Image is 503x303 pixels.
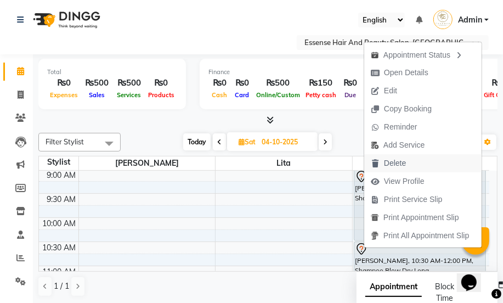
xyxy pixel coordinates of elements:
span: Today [183,133,211,150]
span: Online/Custom [253,91,303,99]
span: Due [342,91,359,99]
span: Reminder [384,121,417,133]
input: 2025-10-04 [258,134,313,150]
span: Edit [384,85,397,97]
div: [PERSON_NAME], 09:00 AM-10:30 AM, Shampoo,Blow,Dry Long [354,170,485,240]
span: [PERSON_NAME] [353,156,489,170]
span: Print Service Slip [384,194,443,205]
img: printapt.png [371,214,379,222]
span: Products [145,91,177,99]
span: Print All Appointment Slip [383,230,469,242]
span: View Profile [384,176,425,187]
img: logo [28,4,103,35]
span: Copy Booking [384,103,432,115]
span: Filter Stylist [46,137,84,146]
span: Card [233,91,252,99]
span: Sat [236,138,258,146]
div: ₨150 [303,77,339,89]
span: Sales [86,91,108,99]
span: 1 / 1 [54,280,69,292]
span: [PERSON_NAME] [79,156,216,170]
span: Delete [384,158,406,169]
div: 9:00 AM [45,170,78,181]
div: ₨0 [208,77,231,89]
span: Cash [210,91,230,99]
span: Print Appointment Slip [383,212,459,223]
span: Appointment [365,277,422,297]
span: Expenses [47,91,81,99]
div: ₨0 [47,77,81,89]
iframe: chat widget [457,259,492,292]
span: Add Service [383,139,425,151]
div: ₨0 [231,77,253,89]
div: Finance [208,68,361,77]
div: ₨500 [113,77,145,89]
div: ₨500 [81,77,113,89]
span: Open Details [384,67,428,78]
div: Stylist [39,156,78,168]
span: Petty cash [303,91,339,99]
div: 10:00 AM [41,218,78,229]
span: Services [115,91,144,99]
div: 9:30 AM [45,194,78,205]
div: 10:30 AM [41,242,78,254]
span: Admin [458,14,482,26]
img: add-service.png [371,141,379,149]
img: Admin [433,10,453,29]
div: ₨500 [253,77,303,89]
span: Lita [216,156,352,170]
div: 11:00 AM [41,266,78,278]
div: ₨0 [339,77,361,89]
img: apt_status.png [371,51,379,59]
div: ₨0 [145,77,177,89]
img: printall.png [371,232,379,240]
div: Total [47,68,177,77]
div: Appointment Status [364,45,482,64]
span: Block Time [435,282,454,303]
